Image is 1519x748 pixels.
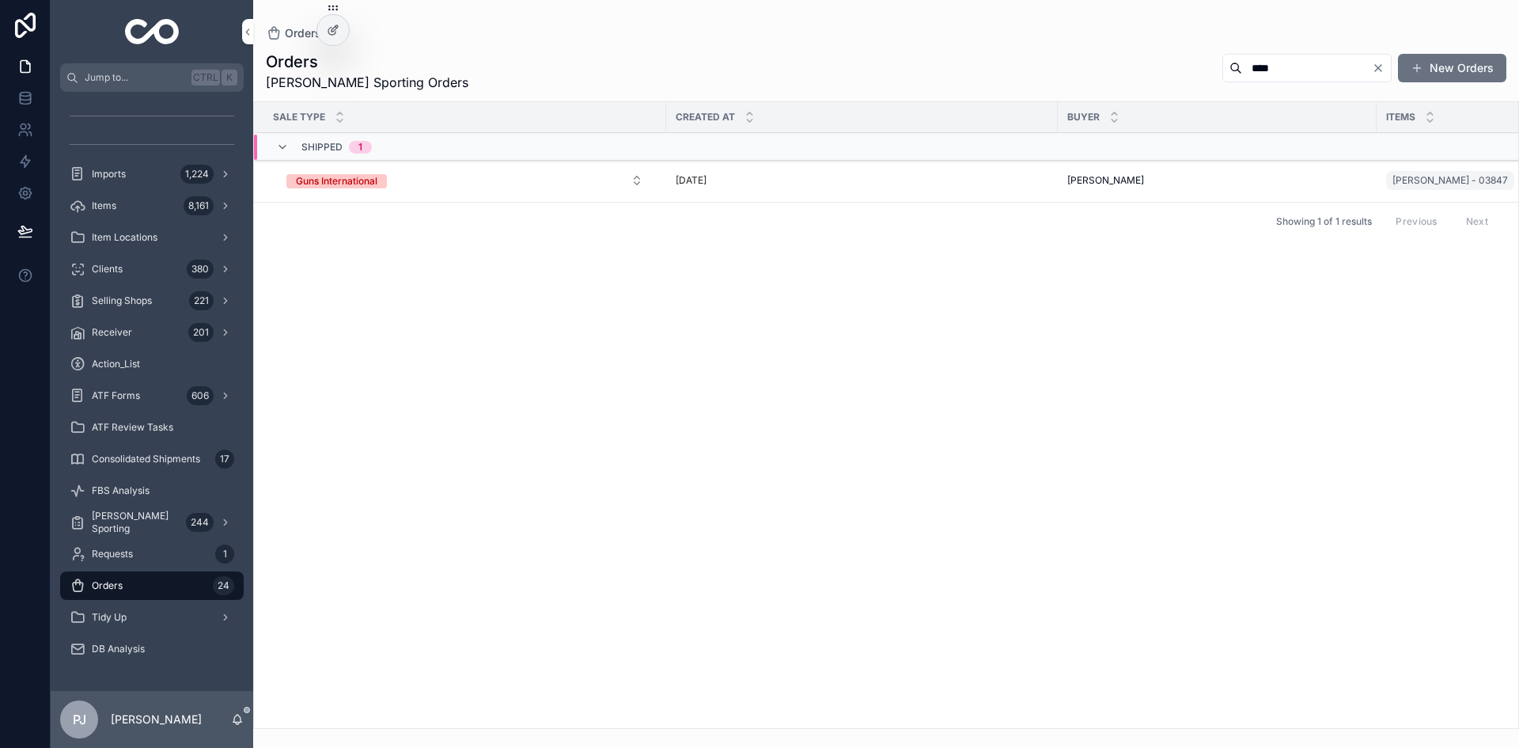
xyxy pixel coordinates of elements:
[1276,215,1372,228] span: Showing 1 of 1 results
[274,166,656,195] button: Select Button
[1392,174,1508,187] span: [PERSON_NAME] - 03847
[189,291,214,310] div: 221
[111,712,202,727] p: [PERSON_NAME]
[60,223,244,252] a: Item Locations
[358,141,362,154] div: 1
[92,611,127,624] span: Tidy Up
[180,165,214,184] div: 1,224
[92,294,152,307] span: Selling Shops
[1067,111,1100,123] span: Buyer
[60,255,244,283] a: Clients380
[187,260,214,279] div: 380
[186,513,214,532] div: 244
[60,160,244,188] a: Imports1,224
[676,174,1048,187] a: [DATE]
[60,445,244,473] a: Consolidated Shipments17
[92,326,132,339] span: Receiver
[92,421,173,434] span: ATF Review Tasks
[213,576,234,595] div: 24
[92,199,116,212] span: Items
[1067,174,1144,187] span: [PERSON_NAME]
[676,174,706,187] p: [DATE]
[1067,174,1367,187] a: [PERSON_NAME]
[60,413,244,442] a: ATF Review Tasks
[60,382,244,410] a: ATF Forms606
[676,111,735,123] span: Created at
[273,111,325,123] span: Sale Type
[92,643,145,655] span: DB Analysis
[92,484,150,497] span: FBS Analysis
[92,263,123,275] span: Clients
[60,571,244,600] a: Orders24
[1386,111,1415,123] span: Items
[1372,62,1391,74] button: Clear
[60,318,244,347] a: Receiver201
[60,635,244,663] a: DB Analysis
[85,71,185,84] span: Jump to...
[296,174,377,188] div: Guns International
[191,70,220,85] span: Ctrl
[301,141,343,154] span: SHIPPED
[266,51,468,73] h1: Orders
[60,540,244,568] a: Requests1
[1398,54,1506,82] button: New Orders
[60,350,244,378] a: Action_List
[51,92,253,684] div: scrollable content
[60,287,244,315] a: Selling Shops221
[266,73,468,92] span: [PERSON_NAME] Sporting Orders
[60,603,244,632] a: Tidy Up
[273,165,657,196] a: Select Button
[92,168,126,180] span: Imports
[187,386,214,405] div: 606
[223,71,236,84] span: K
[92,453,200,465] span: Consolidated Shipments
[60,477,244,505] a: FBS Analysis
[188,323,214,342] div: 201
[125,19,180,44] img: App logo
[92,389,140,402] span: ATF Forms
[60,508,244,537] a: [PERSON_NAME] Sporting244
[60,63,244,92] button: Jump to...CtrlK
[184,196,214,215] div: 8,161
[285,25,321,41] span: Orders
[73,710,86,729] span: PJ
[92,548,133,560] span: Requests
[92,510,180,535] span: [PERSON_NAME] Sporting
[60,192,244,220] a: Items8,161
[266,25,321,41] a: Orders
[92,231,157,244] span: Item Locations
[92,358,140,370] span: Action_List
[92,579,123,592] span: Orders
[215,545,234,564] div: 1
[1386,171,1514,190] a: [PERSON_NAME] - 03847
[215,450,234,469] div: 17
